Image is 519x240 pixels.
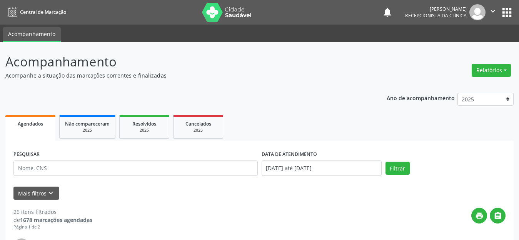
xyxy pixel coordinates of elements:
[20,9,66,15] span: Central de Marcação
[13,149,40,161] label: PESQUISAR
[489,7,497,15] i: 
[405,6,467,12] div: [PERSON_NAME]
[262,149,317,161] label: DATA DE ATENDIMENTO
[490,208,506,223] button: 
[179,127,217,133] div: 2025
[65,121,110,127] span: Não compareceram
[262,161,382,176] input: Selecione um intervalo
[3,27,61,42] a: Acompanhamento
[486,4,500,20] button: 
[47,189,55,197] i: keyboard_arrow_down
[125,127,164,133] div: 2025
[65,127,110,133] div: 2025
[382,7,393,18] button: notifications
[385,162,410,175] button: Filtrar
[132,121,156,127] span: Resolvidos
[494,212,502,220] i: 
[13,208,92,216] div: 26 itens filtrados
[13,224,92,230] div: Página 1 de 2
[20,216,92,223] strong: 1678 marcações agendadas
[500,6,514,19] button: apps
[472,64,511,77] button: Relatórios
[13,161,258,176] input: Nome, CNS
[13,216,92,224] div: de
[5,52,361,71] p: Acompanhamento
[5,71,361,79] p: Acompanhe a situação das marcações correntes e finalizadas
[185,121,211,127] span: Cancelados
[471,208,487,223] button: print
[475,212,484,220] i: print
[5,6,66,18] a: Central de Marcação
[405,12,467,19] span: Recepcionista da clínica
[18,121,43,127] span: Agendados
[469,4,486,20] img: img
[13,187,59,200] button: Mais filtroskeyboard_arrow_down
[387,93,455,103] p: Ano de acompanhamento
